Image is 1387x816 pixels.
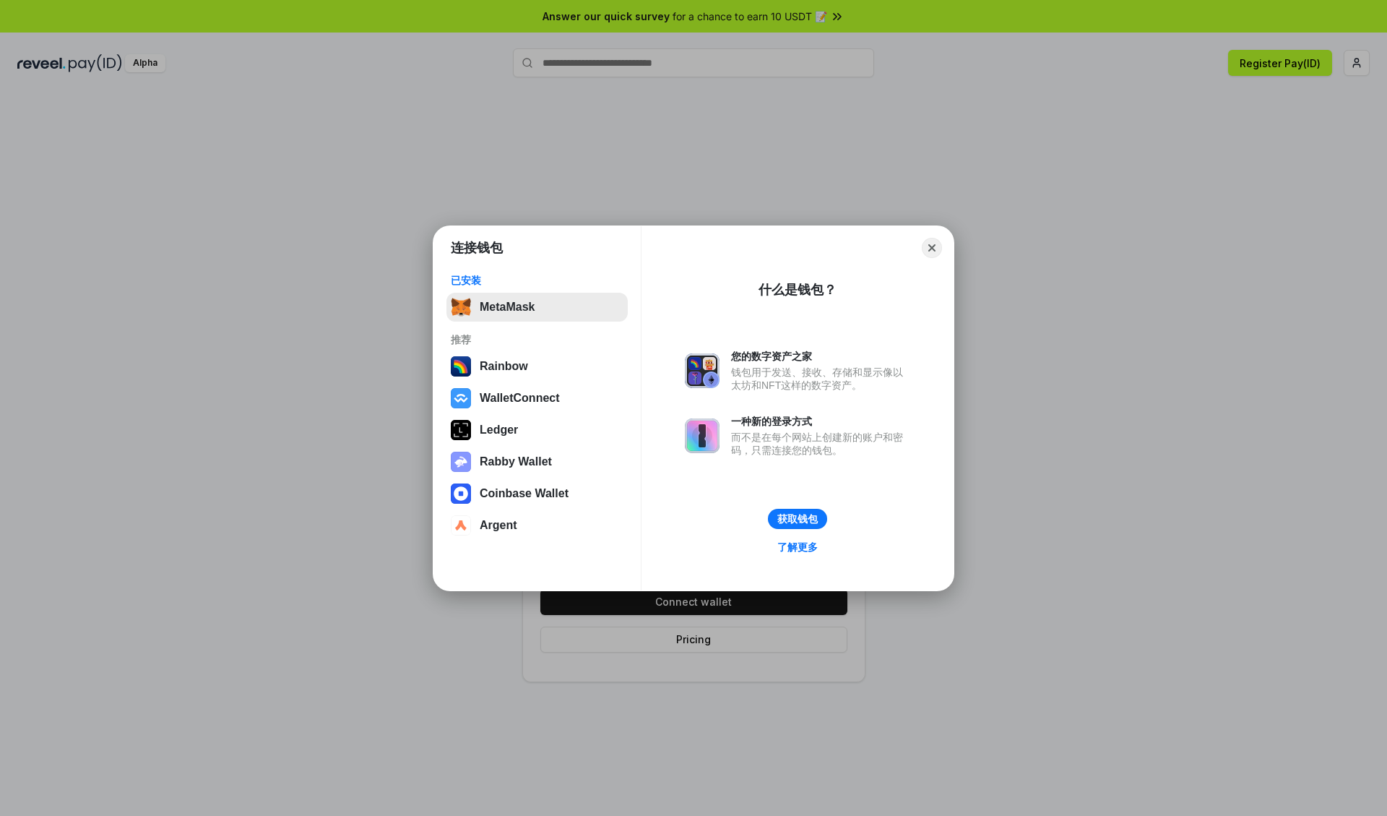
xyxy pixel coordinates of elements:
[480,424,518,437] div: Ledger
[759,281,837,299] div: 什么是钱包？
[451,239,503,257] h1: 连接钱包
[480,392,560,405] div: WalletConnect
[451,274,623,287] div: 已安装
[446,447,628,476] button: Rabby Wallet
[731,431,910,457] div: 而不是在每个网站上创建新的账户和密码，只需连接您的钱包。
[922,238,942,258] button: Close
[777,512,818,525] div: 获取钱包
[777,541,818,554] div: 了解更多
[685,353,720,388] img: svg+xml,%3Csvg%20xmlns%3D%22http%3A%2F%2Fwww.w3.org%2F2000%2Fsvg%22%20fill%3D%22none%22%20viewBox...
[451,356,471,377] img: svg+xml,%3Csvg%20width%3D%22120%22%20height%3D%22120%22%20viewBox%3D%220%200%20120%20120%22%20fil...
[731,366,910,392] div: 钱包用于发送、接收、存储和显示像以太坊和NFT这样的数字资产。
[451,515,471,536] img: svg+xml,%3Csvg%20width%3D%2228%22%20height%3D%2228%22%20viewBox%3D%220%200%2028%2028%22%20fill%3D...
[731,415,910,428] div: 一种新的登录方式
[446,416,628,444] button: Ledger
[446,479,628,508] button: Coinbase Wallet
[451,297,471,317] img: svg+xml,%3Csvg%20fill%3D%22none%22%20height%3D%2233%22%20viewBox%3D%220%200%2035%2033%22%20width%...
[480,360,528,373] div: Rainbow
[451,484,471,504] img: svg+xml,%3Csvg%20width%3D%2228%22%20height%3D%2228%22%20viewBox%3D%220%200%2028%2028%22%20fill%3D...
[480,519,517,532] div: Argent
[446,511,628,540] button: Argent
[446,384,628,413] button: WalletConnect
[451,333,623,346] div: 推荐
[768,509,827,529] button: 获取钱包
[446,352,628,381] button: Rainbow
[480,455,552,468] div: Rabby Wallet
[480,487,569,500] div: Coinbase Wallet
[685,418,720,453] img: svg+xml,%3Csvg%20xmlns%3D%22http%3A%2F%2Fwww.w3.org%2F2000%2Fsvg%22%20fill%3D%22none%22%20viewBox...
[769,538,826,557] a: 了解更多
[731,350,910,363] div: 您的数字资产之家
[451,420,471,440] img: svg+xml,%3Csvg%20xmlns%3D%22http%3A%2F%2Fwww.w3.org%2F2000%2Fsvg%22%20width%3D%2228%22%20height%3...
[480,301,535,314] div: MetaMask
[451,452,471,472] img: svg+xml,%3Csvg%20xmlns%3D%22http%3A%2F%2Fwww.w3.org%2F2000%2Fsvg%22%20fill%3D%22none%22%20viewBox...
[451,388,471,408] img: svg+xml,%3Csvg%20width%3D%2228%22%20height%3D%2228%22%20viewBox%3D%220%200%2028%2028%22%20fill%3D...
[446,293,628,322] button: MetaMask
